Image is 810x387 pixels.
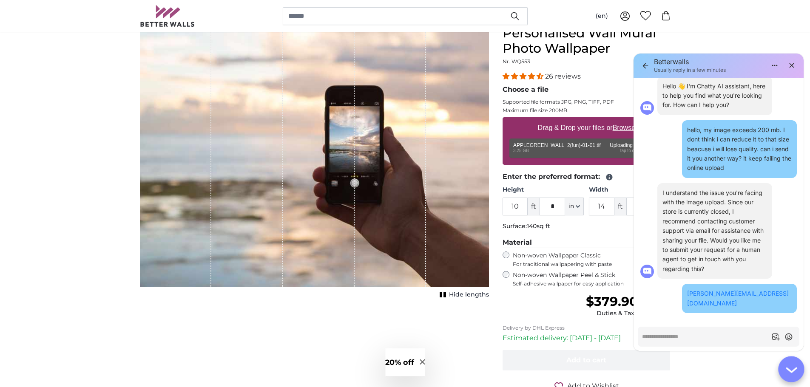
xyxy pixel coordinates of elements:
span: Nr. WQ553 [503,58,530,65]
div: Reply to [668,294,678,303]
div: Emoji [657,144,666,154]
div: 1 of 1 [140,25,489,301]
label: Drag & Drop your files or [534,119,638,136]
div: Duties & Taxes included [586,309,670,318]
button: Add to cart [503,350,671,370]
h5: Betterwalls [654,58,766,66]
span: Self-adhesive wallpaper for easy application [513,280,671,287]
p: Estimated delivery: [DATE] - [DATE] [503,333,671,343]
span: Add to cart [566,356,606,364]
label: Non-woven Wallpaper Peel & Stick [513,271,671,287]
span: For traditional wallpapering with paste [513,261,671,268]
span: 26 reviews [545,72,581,80]
span: ft [528,198,540,215]
span: 4.54 stars [503,72,545,80]
button: in [565,198,584,215]
legend: Enter the preferred format: [503,172,671,182]
span: 140sq ft [527,222,550,230]
img: Betterwalls [140,5,195,27]
legend: Choose a file [503,85,671,95]
div: Reply to [668,144,678,154]
span: in [568,202,574,211]
h1: Personalised Wall Mural Photo Wallpaper [503,25,671,56]
div: Reply to [788,226,797,235]
div: Emoji [776,226,786,235]
div: I understand the issue you're facing with the image upload. Since our store is currently closed, ... [662,188,767,274]
a: [PERSON_NAME][EMAIL_ADDRESS][DOMAIN_NAME] [687,290,789,306]
h5: Usually reply in a few minutes [654,67,726,73]
legend: Material [503,237,671,248]
label: Height [503,186,584,194]
span: $379.90 USD [586,294,670,309]
button: (en) [589,8,615,24]
u: Browse [613,124,635,131]
button: Hide lengths [437,289,489,301]
div: Emoji [657,294,666,303]
div: Hello 👋 I'm Chatty AI assistant, here to help you find what you're looking for. How can I help you? [657,76,772,115]
span: Hide lengths [449,291,489,299]
p: Surface: [503,222,671,231]
label: Non-woven Wallpaper Classic [513,251,671,268]
button: Close chatbox [778,356,804,382]
p: Maximum file size 200MB. [503,107,671,114]
span: ft [614,198,626,215]
p: Supported file formats JPG, PNG, TIFF, PDF [503,99,671,105]
div: hello, my image exceeds 200 mb. I dont think i can reduce it to that size beacuse i will lose qua... [682,120,797,178]
p: Delivery by DHL Express [503,325,671,331]
label: Width [589,186,670,194]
